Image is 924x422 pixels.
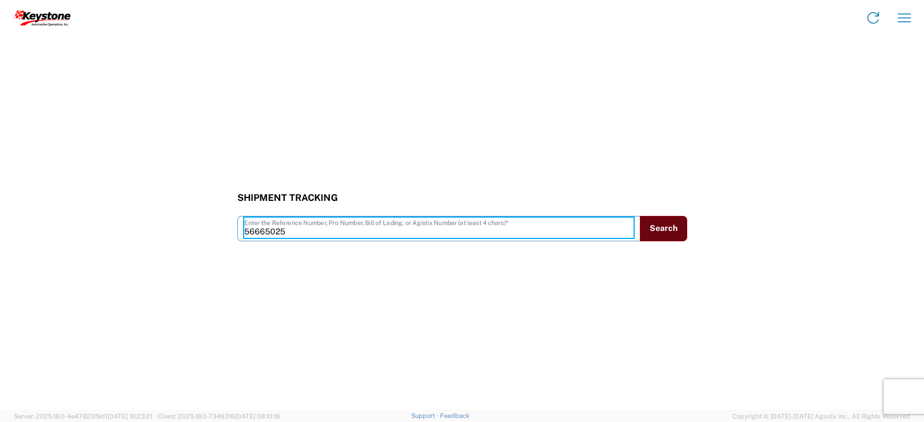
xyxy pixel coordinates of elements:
button: Search [640,216,687,241]
span: Client: 2025.18.0-7346316 [158,413,280,420]
span: Server: 2025.18.0-4e47823f9d1 [14,413,152,420]
span: [DATE] 10:23:21 [107,413,152,420]
a: Support [411,412,440,419]
a: Feedback [440,412,470,419]
h3: Shipment Tracking [237,192,687,203]
span: [DATE] 08:10:16 [235,413,280,420]
span: Copyright © [DATE]-[DATE] Agistix Inc., All Rights Reserved [732,411,910,421]
img: kao [14,10,70,26]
